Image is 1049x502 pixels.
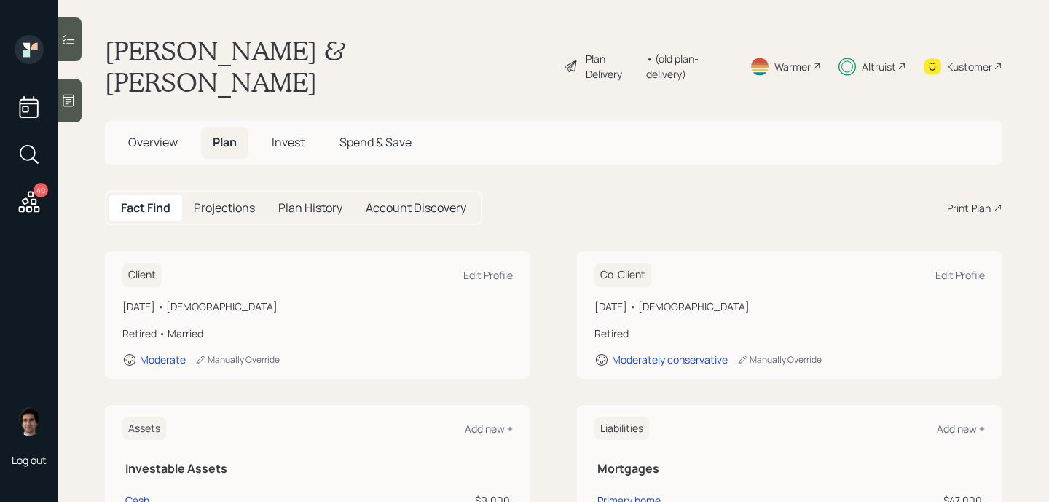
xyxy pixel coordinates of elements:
[594,299,985,314] div: [DATE] • [DEMOGRAPHIC_DATA]
[465,422,513,436] div: Add new +
[15,407,44,436] img: harrison-schaefer-headshot-2.png
[122,326,513,341] div: Retired • Married
[12,453,47,467] div: Log out
[34,183,48,197] div: 40
[586,51,640,82] div: Plan Delivery
[105,35,551,98] h1: [PERSON_NAME] & [PERSON_NAME]
[125,462,510,476] h5: Investable Assets
[122,299,513,314] div: [DATE] • [DEMOGRAPHIC_DATA]
[935,268,985,282] div: Edit Profile
[862,59,896,74] div: Altruist
[213,134,237,150] span: Plan
[594,417,649,441] h6: Liabilities
[594,326,985,341] div: Retired
[947,200,991,216] div: Print Plan
[195,353,280,366] div: Manually Override
[646,51,732,82] div: • (old plan-delivery)
[128,134,178,150] span: Overview
[947,59,992,74] div: Kustomer
[339,134,412,150] span: Spend & Save
[366,201,466,215] h5: Account Discovery
[278,201,342,215] h5: Plan History
[594,263,651,287] h6: Co-Client
[122,417,166,441] h6: Assets
[140,353,186,366] div: Moderate
[597,462,982,476] h5: Mortgages
[736,353,822,366] div: Manually Override
[937,422,985,436] div: Add new +
[121,201,170,215] h5: Fact Find
[463,268,513,282] div: Edit Profile
[272,134,305,150] span: Invest
[774,59,811,74] div: Warmer
[194,201,255,215] h5: Projections
[612,353,728,366] div: Moderately conservative
[122,263,162,287] h6: Client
